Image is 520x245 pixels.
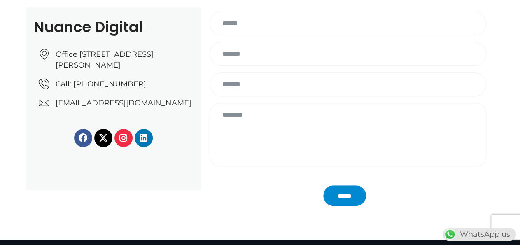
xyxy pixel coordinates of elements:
span: [EMAIL_ADDRESS][DOMAIN_NAME] [54,98,191,108]
a: [EMAIL_ADDRESS][DOMAIN_NAME] [39,98,193,108]
a: WhatsAppWhatsApp us [443,230,516,239]
img: WhatsApp [443,228,457,241]
a: Office [STREET_ADDRESS][PERSON_NAME] [39,49,193,70]
div: WhatsApp us [443,228,516,241]
span: Office [STREET_ADDRESS][PERSON_NAME] [54,49,193,70]
form: Contact form [205,12,491,186]
h2: Nuance Digital [34,20,193,35]
a: Call: [PHONE_NUMBER] [39,79,193,89]
span: Call: [PHONE_NUMBER] [54,79,146,89]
